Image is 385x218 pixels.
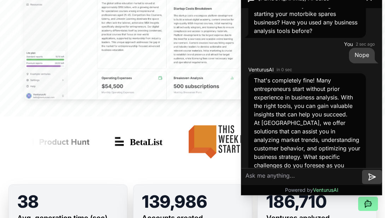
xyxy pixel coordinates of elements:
[109,131,173,153] img: Betalist
[254,119,360,187] p: At [GEOGRAPHIC_DATA], we offer solutions that can assist you in analyzing market trends, understa...
[266,191,327,212] span: 186,710
[277,67,292,73] time: in 0 sec
[355,51,369,58] span: Nope
[313,187,338,193] span: VenturusAI
[248,66,274,73] span: VenturusAI
[3,119,103,165] img: Product Hunt
[142,191,207,212] span: 139,986
[254,76,360,119] p: That's completely fine! Many entrepreneurs start without prior experience in business analysis. W...
[344,41,353,48] span: You
[356,41,375,47] time: 2 sec ago
[17,191,39,212] span: 38
[178,119,265,165] img: This Week in Startups
[285,187,338,194] p: Powered by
